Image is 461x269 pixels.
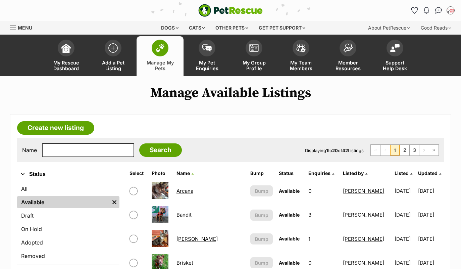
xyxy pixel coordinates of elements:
img: chat-41dd97257d64d25036548639549fe6c8038ab92f7586957e7f3b1b290dea8141.svg [435,7,442,14]
img: group-profile-icon-3fa3cf56718a62981997c0bc7e787c4b2cf8bcc04b72c1350f741eb67cf2f40e.svg [249,44,259,52]
span: First page [371,145,380,155]
span: Available [279,236,300,241]
img: member-resources-icon-8e73f808a243e03378d46382f2149f9095a855e16c252ad45f914b54edf8863c.svg [343,43,353,52]
span: Updated [418,170,438,176]
th: Status [276,168,305,179]
a: Next page [419,145,429,155]
button: Bump [250,185,273,196]
td: [DATE] [418,203,443,226]
span: My Rescue Dashboard [51,60,81,71]
a: Support Help Desk [371,36,418,76]
a: Updated [418,170,441,176]
td: 1 [306,227,340,251]
a: Enquiries [308,170,334,176]
span: My Team Members [286,60,316,71]
a: All [17,183,119,195]
th: Bump [248,168,275,179]
a: My Rescue Dashboard [43,36,90,76]
a: Favourites [409,5,420,16]
a: Available [17,196,109,208]
span: Name [176,170,190,176]
span: Add a Pet Listing [98,60,128,71]
a: [PERSON_NAME] [343,188,384,194]
label: Name [22,147,37,153]
a: My Pet Enquiries [184,36,230,76]
a: My Team Members [277,36,324,76]
div: Good Reads [416,21,456,35]
span: Listed by [343,170,364,176]
a: Adopted [17,236,119,249]
div: Get pet support [254,21,310,35]
a: On Hold [17,223,119,235]
a: [PERSON_NAME] [176,236,218,242]
span: Bump [255,259,268,266]
a: Create new listing [17,121,94,135]
a: Brisket [176,260,193,266]
input: Search [139,143,182,157]
strong: 1 [326,148,328,153]
a: Bandit [176,212,192,218]
div: Other pets [211,21,253,35]
span: Page 1 [390,145,400,155]
span: Previous page [380,145,390,155]
span: Listed [395,170,409,176]
span: My Group Profile [239,60,269,71]
span: Displaying to of Listings [305,148,364,153]
span: My Pet Enquiries [192,60,222,71]
a: Page 2 [400,145,409,155]
span: Support Help Desk [380,60,410,71]
td: [DATE] [392,227,417,251]
nav: Pagination [370,144,439,156]
ul: Account quick links [409,5,456,16]
a: Conversations [433,5,444,16]
td: [DATE] [418,179,443,203]
a: Draft [17,210,119,222]
img: manage-my-pets-icon-02211641906a0b7f246fdf0571729dbe1e7629f14944591b6c1af311fb30b64b.svg [155,44,165,52]
a: [PERSON_NAME] [343,260,384,266]
img: pet-enquiries-icon-7e3ad2cf08bfb03b45e93fb7055b45f3efa6380592205ae92323e6603595dc1f.svg [202,44,212,52]
a: Last page [429,145,439,155]
a: Page 3 [410,145,419,155]
div: Cats [184,21,210,35]
span: Available [279,188,300,194]
a: Menu [10,21,37,33]
img: dashboard-icon-eb2f2d2d3e046f16d808141f083e7271f6b2e854fb5c12c21221c1fb7104beca.svg [61,43,71,53]
a: [PERSON_NAME] [343,212,384,218]
div: About PetRescue [363,21,415,35]
div: Status [17,181,119,265]
a: PetRescue [198,4,263,17]
button: My account [445,5,456,16]
button: Bump [250,233,273,244]
span: Bump [255,187,268,194]
td: 3 [306,203,340,226]
a: Listed [395,170,412,176]
button: Notifications [421,5,432,16]
td: [DATE] [392,203,417,226]
span: Menu [18,25,32,31]
a: [PERSON_NAME] [343,236,384,242]
img: team-members-icon-5396bd8760b3fe7c0b43da4ab00e1e3bb1a5d9ba89233759b79545d2d3fc5d0d.svg [296,44,306,52]
span: Available [279,212,300,218]
div: Dogs [156,21,183,35]
img: logo-e224e6f780fb5917bec1dbf3a21bbac754714ae5b6737aabdf751b685950b380.svg [198,4,263,17]
th: Photo [149,168,173,179]
span: translation missing: en.admin.listings.index.attributes.enquiries [308,170,330,176]
td: [DATE] [418,227,443,251]
span: Member Resources [333,60,363,71]
span: Available [279,260,300,266]
th: Select [127,168,148,179]
img: add-pet-listing-icon-0afa8454b4691262ce3f59096e99ab1cd57d4a30225e0717b998d2c9b9846f56.svg [108,43,118,53]
button: Bump [250,257,273,268]
a: Member Resources [324,36,371,76]
a: Arcana [176,188,193,194]
strong: 42 [342,148,348,153]
button: Status [17,170,119,179]
img: Laura Chao profile pic [447,7,454,14]
a: Name [176,170,194,176]
strong: 20 [332,148,338,153]
a: My Group Profile [230,36,277,76]
a: Add a Pet Listing [90,36,137,76]
a: Remove filter [109,196,119,208]
span: Manage My Pets [145,60,175,71]
button: Bump [250,210,273,221]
